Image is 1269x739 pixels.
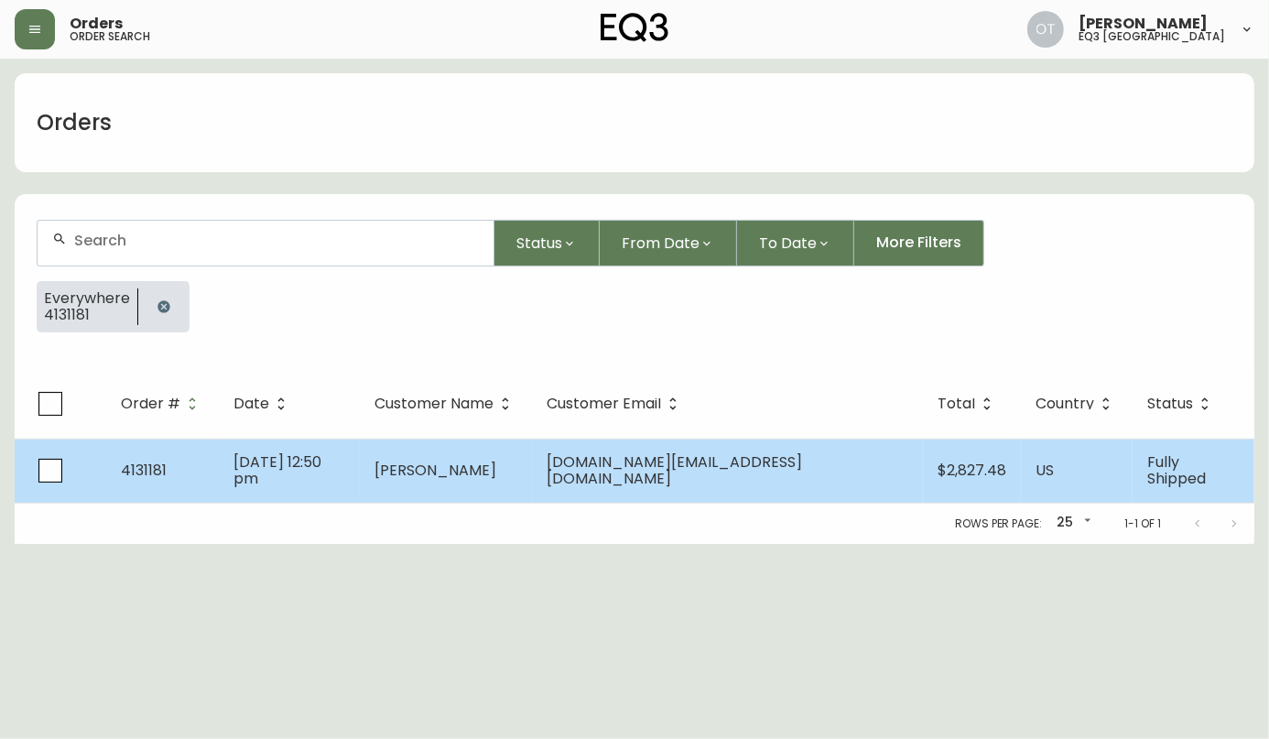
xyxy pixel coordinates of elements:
[1049,508,1095,538] div: 25
[44,290,130,307] span: Everywhere
[70,16,123,31] span: Orders
[1036,396,1118,412] span: Country
[854,220,984,266] button: More Filters
[374,396,517,412] span: Customer Name
[547,398,661,409] span: Customer Email
[121,460,167,481] span: 4131181
[1079,31,1225,42] h5: eq3 [GEOGRAPHIC_DATA]
[44,307,130,323] span: 4131181
[622,232,700,255] span: From Date
[374,460,496,481] span: [PERSON_NAME]
[547,451,802,489] span: [DOMAIN_NAME][EMAIL_ADDRESS][DOMAIN_NAME]
[1124,516,1161,532] p: 1-1 of 1
[938,398,975,409] span: Total
[1079,16,1208,31] span: [PERSON_NAME]
[876,233,961,253] span: More Filters
[600,220,737,266] button: From Date
[1147,396,1217,412] span: Status
[1036,398,1094,409] span: Country
[547,396,685,412] span: Customer Email
[233,451,321,489] span: [DATE] 12:50 pm
[233,398,269,409] span: Date
[759,232,817,255] span: To Date
[233,396,293,412] span: Date
[70,31,150,42] h5: order search
[121,398,180,409] span: Order #
[1036,460,1054,481] span: US
[938,460,1006,481] span: $2,827.48
[374,398,493,409] span: Customer Name
[1147,451,1206,489] span: Fully Shipped
[516,232,562,255] span: Status
[121,396,204,412] span: Order #
[737,220,854,266] button: To Date
[1027,11,1064,48] img: 5d4d18d254ded55077432b49c4cb2919
[37,107,112,138] h1: Orders
[955,516,1042,532] p: Rows per page:
[1147,398,1193,409] span: Status
[938,396,999,412] span: Total
[74,232,479,249] input: Search
[601,13,668,42] img: logo
[494,220,600,266] button: Status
